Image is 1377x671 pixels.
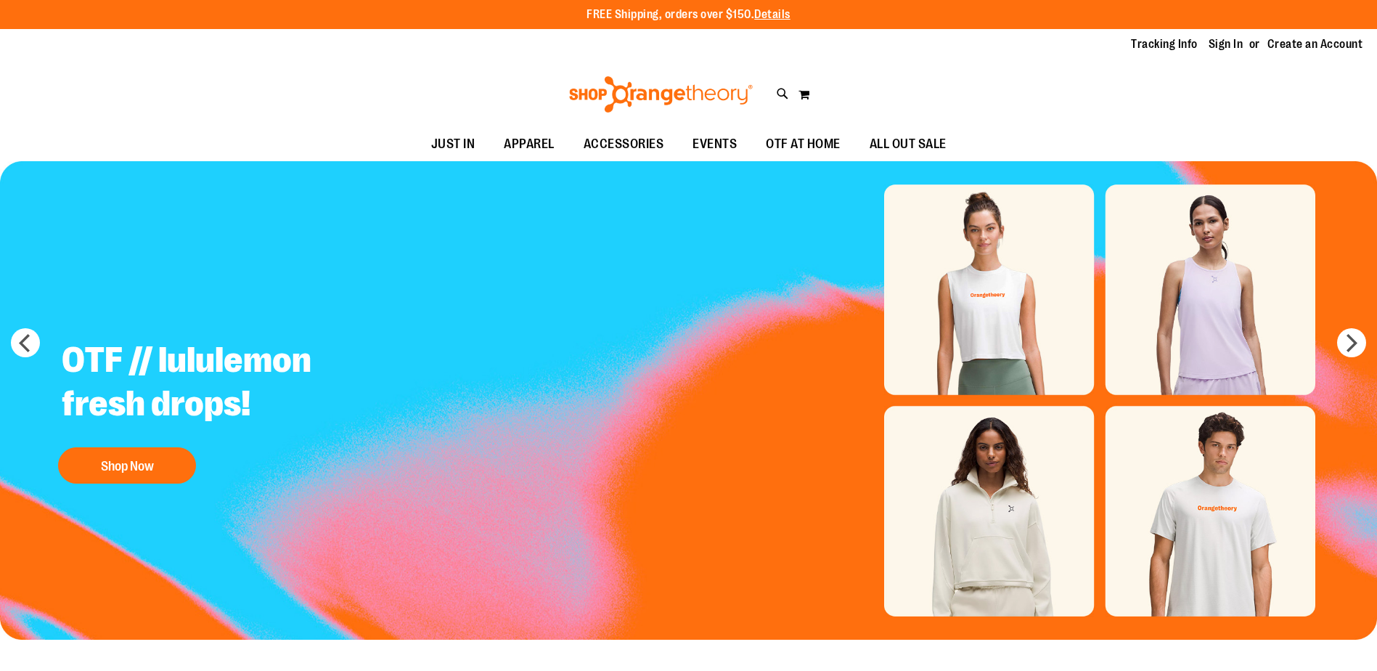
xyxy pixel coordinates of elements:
[584,128,664,160] span: ACCESSORIES
[870,128,947,160] span: ALL OUT SALE
[1267,36,1363,52] a: Create an Account
[1337,328,1366,357] button: next
[567,76,755,113] img: Shop Orangetheory
[51,328,412,440] h2: OTF // lululemon fresh drops!
[754,8,790,21] a: Details
[431,128,475,160] span: JUST IN
[504,128,555,160] span: APPAREL
[1131,36,1198,52] a: Tracking Info
[1209,36,1243,52] a: Sign In
[587,7,790,23] p: FREE Shipping, orders over $150.
[766,128,841,160] span: OTF AT HOME
[11,328,40,357] button: prev
[51,328,412,491] a: OTF // lululemon fresh drops! Shop Now
[692,128,737,160] span: EVENTS
[58,447,196,484] button: Shop Now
